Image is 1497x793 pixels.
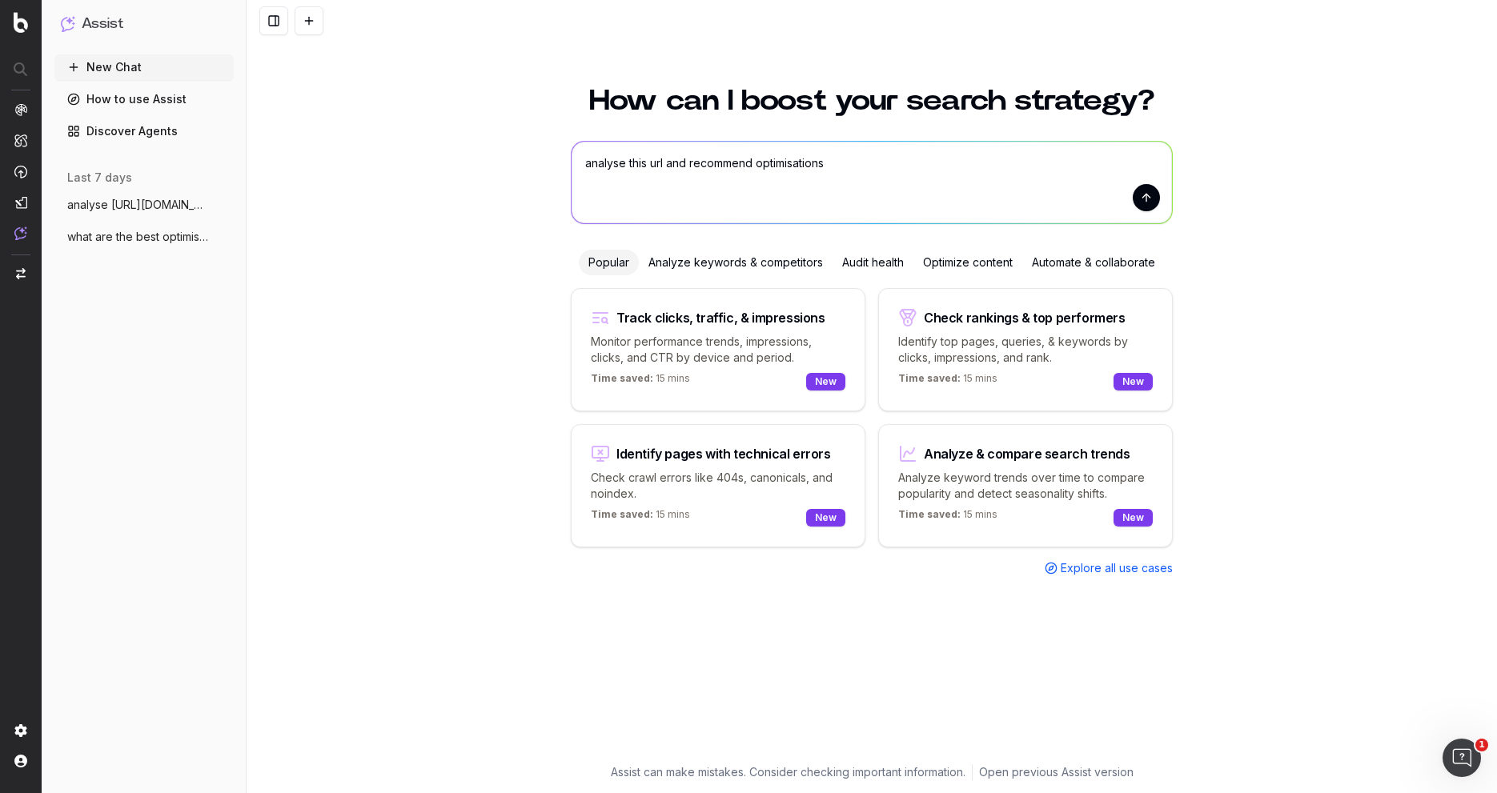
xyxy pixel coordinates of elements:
div: Identify pages with technical errors [616,447,831,460]
img: Botify logo [14,12,28,33]
img: Assist [14,226,27,240]
span: Time saved: [898,372,961,384]
div: New [806,373,845,390]
p: 15 mins [591,508,690,527]
div: New [806,509,845,527]
div: Popular [579,250,639,275]
div: New [1114,373,1153,390]
p: 15 mins [898,508,997,527]
button: analyse [URL][DOMAIN_NAME] [54,192,234,218]
img: Analytics [14,103,27,116]
a: Discover Agents [54,118,234,144]
button: New Chat [54,54,234,80]
span: Time saved: [591,372,653,384]
a: Explore all use cases [1045,560,1173,576]
button: Assist [61,13,227,35]
p: Monitor performance trends, impressions, clicks, and CTR by device and period. [591,334,845,366]
span: what are the best optimisations for agen [67,229,208,245]
img: My account [14,755,27,767]
div: Analyze keywords & competitors [639,250,833,275]
span: Explore all use cases [1061,560,1173,576]
iframe: Intercom live chat [1443,739,1481,777]
p: 15 mins [591,372,690,391]
img: Studio [14,196,27,209]
span: analyse [URL][DOMAIN_NAME] [67,197,208,213]
img: Intelligence [14,134,27,147]
p: Analyze keyword trends over time to compare popularity and detect seasonality shifts. [898,470,1153,502]
span: 1 [1475,739,1488,751]
button: what are the best optimisations for agen [54,224,234,250]
div: Optimize content [913,250,1022,275]
div: Analyze & compare search trends [924,447,1130,460]
textarea: analyse this url and recommend optimisations [572,142,1172,223]
img: Assist [61,16,75,31]
p: Check crawl errors like 404s, canonicals, and noindex. [591,470,845,502]
img: Setting [14,724,27,737]
span: Time saved: [591,508,653,520]
p: 15 mins [898,372,997,391]
span: Time saved: [898,508,961,520]
div: Track clicks, traffic, & impressions [616,311,825,324]
p: Assist can make mistakes. Consider checking important information. [611,764,965,780]
a: Open previous Assist version [979,764,1134,780]
h1: Assist [82,13,123,35]
div: Audit health [833,250,913,275]
img: Activation [14,165,27,178]
div: Automate & collaborate [1022,250,1165,275]
p: Identify top pages, queries, & keywords by clicks, impressions, and rank. [898,334,1153,366]
img: Switch project [16,268,26,279]
div: New [1114,509,1153,527]
span: last 7 days [67,170,132,186]
a: How to use Assist [54,86,234,112]
h1: How can I boost your search strategy? [571,86,1173,115]
div: Check rankings & top performers [924,311,1126,324]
